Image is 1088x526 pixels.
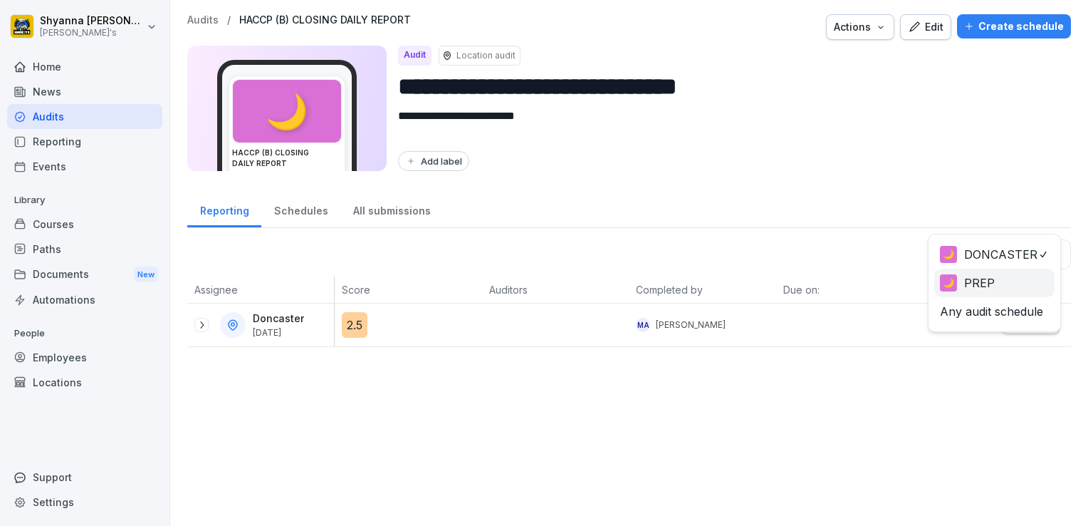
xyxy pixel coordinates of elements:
div: 🌙 [940,246,957,263]
div: Create schedule [964,19,1064,34]
div: Edit [908,19,943,35]
div: 🌙 [940,274,957,292]
div: Actions [834,19,886,35]
div: PREP [940,274,995,292]
div: DONCASTER [940,246,1037,263]
span: Any audit schedule [940,303,1043,320]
